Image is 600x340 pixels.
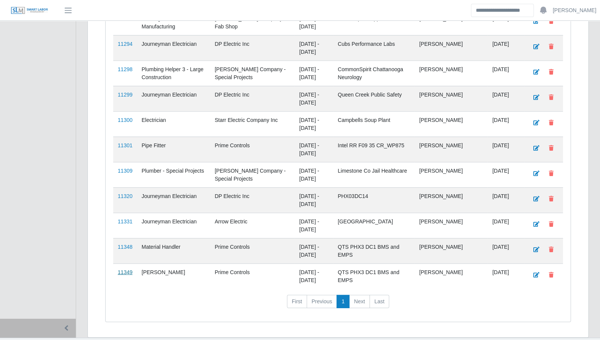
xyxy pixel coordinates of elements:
[415,35,488,61] td: [PERSON_NAME]
[415,61,488,86] td: [PERSON_NAME]
[295,187,333,213] td: [DATE] - [DATE]
[11,6,48,15] img: SLM Logo
[415,137,488,162] td: [PERSON_NAME]
[210,213,295,238] td: Arrow Electric
[113,295,563,315] nav: pagination
[137,264,210,289] td: [PERSON_NAME]
[333,61,415,86] td: CommonSpirit Chattanooga Neurology
[333,111,415,137] td: Campbells Soup Plant
[333,137,415,162] td: Intel RR F09 35 CR_WP875
[210,238,295,264] td: Prime Controls
[118,269,132,275] a: 11349
[137,137,210,162] td: Pipe Fitter
[333,86,415,111] td: Queen Creek Public Safety
[333,187,415,213] td: PHX03DC14
[118,16,132,22] a: 11293
[118,244,132,250] a: 11348
[488,213,524,238] td: [DATE]
[295,61,333,86] td: [DATE] - [DATE]
[415,213,488,238] td: [PERSON_NAME]
[118,193,132,199] a: 11320
[295,35,333,61] td: [DATE] - [DATE]
[118,92,132,98] a: 11299
[415,111,488,137] td: [PERSON_NAME]
[210,61,295,86] td: [PERSON_NAME] Company - Special Projects
[295,137,333,162] td: [DATE] - [DATE]
[210,35,295,61] td: DP Electric Inc
[137,187,210,213] td: Journeyman Electrician
[488,187,524,213] td: [DATE]
[415,10,488,35] td: [PERSON_NAME]
[488,35,524,61] td: [DATE]
[333,264,415,289] td: QTS PHX3 DC1 BMS and EMPS
[488,10,524,35] td: [DATE]
[295,213,333,238] td: [DATE] - [DATE]
[118,142,132,148] a: 11301
[295,10,333,35] td: [DATE] - [DATE]
[118,66,132,72] a: 11298
[137,213,210,238] td: Journeyman Electrician
[415,86,488,111] td: [PERSON_NAME]
[210,137,295,162] td: Prime Controls
[137,86,210,111] td: Journeyman Electrician
[210,264,295,289] td: Prime Controls
[471,4,534,17] input: Search
[137,10,210,35] td: Welding Mechanic - Manufacturing
[488,61,524,86] td: [DATE]
[295,86,333,111] td: [DATE] - [DATE]
[210,187,295,213] td: DP Electric Inc
[488,238,524,264] td: [DATE]
[295,238,333,264] td: [DATE] - [DATE]
[118,218,132,225] a: 11331
[415,162,488,187] td: [PERSON_NAME]
[118,41,132,47] a: 11294
[137,35,210,61] td: Journeyman Electrician
[210,10,295,35] td: [PERSON_NAME] Company- Fab Shop
[295,111,333,137] td: [DATE] - [DATE]
[333,35,415,61] td: Cubs Performance Labs
[488,162,524,187] td: [DATE]
[488,264,524,289] td: [DATE]
[488,111,524,137] td: [DATE]
[488,137,524,162] td: [DATE]
[333,162,415,187] td: Limestone Co Jail Healthcare
[137,111,210,137] td: Electrician
[415,238,488,264] td: [PERSON_NAME]
[337,295,349,309] a: 1
[118,117,132,123] a: 11300
[210,111,295,137] td: Starr Electric Company Inc
[137,238,210,264] td: Material Handler
[553,6,596,14] a: [PERSON_NAME]
[210,162,295,187] td: [PERSON_NAME] Company - Special Projects
[333,213,415,238] td: [GEOGRAPHIC_DATA]
[415,264,488,289] td: [PERSON_NAME]
[137,61,210,86] td: Plumbing Helper 3 - Large Construction
[137,162,210,187] td: Plumber - Special Projects
[415,187,488,213] td: [PERSON_NAME]
[488,86,524,111] td: [DATE]
[118,168,132,174] a: 11309
[210,86,295,111] td: DP Electric Inc
[333,238,415,264] td: QTS PHX3 DC1 BMS and EMPS
[295,162,333,187] td: [DATE] - [DATE]
[333,10,415,35] td: Fab Shop Un-applied
[295,264,333,289] td: [DATE] - [DATE]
